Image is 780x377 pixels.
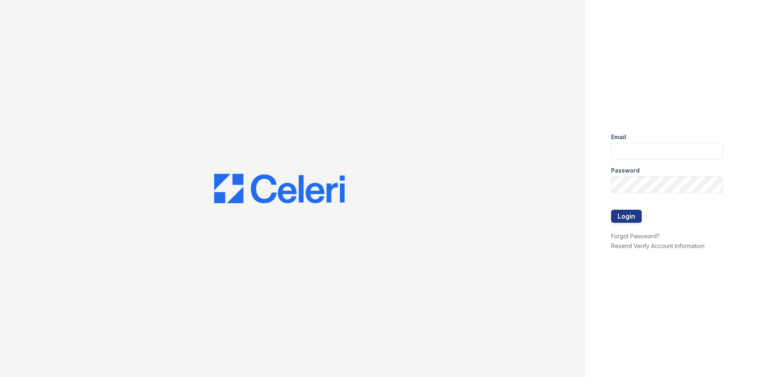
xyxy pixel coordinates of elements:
[611,233,660,240] a: Forgot Password?
[611,210,642,223] button: Login
[611,133,626,141] label: Email
[214,174,345,203] img: CE_Logo_Blue-a8612792a0a2168367f1c8372b55b34899dd931a85d93a1a3d3e32e68fde9ad4.png
[611,166,640,175] label: Password
[611,242,705,249] a: Resend Verify Account Information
